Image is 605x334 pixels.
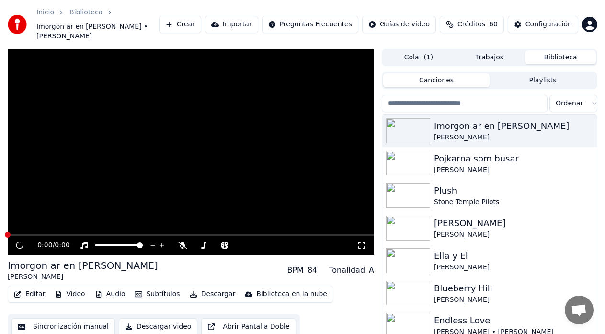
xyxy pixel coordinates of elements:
div: Plush [434,184,593,197]
button: Subtítulos [131,288,183,301]
button: Preguntas Frecuentes [262,16,358,33]
div: Imorgon ar en [PERSON_NAME] [434,119,593,133]
div: [PERSON_NAME] [434,165,593,175]
div: Pojkarna som busar [434,152,593,165]
div: Stone Temple Pilots [434,197,593,207]
div: / [37,241,60,250]
span: 0:00 [37,241,52,250]
div: A [369,265,374,276]
div: Biblioteca en la nube [256,289,327,299]
div: Endless Love [434,314,593,327]
div: [PERSON_NAME] [434,133,593,142]
span: Ordenar [556,99,583,108]
a: Inicio [36,8,54,17]
button: Editar [10,288,49,301]
button: Guías de video [362,16,436,33]
div: Ella y El [434,249,593,263]
button: Cola [383,50,454,64]
span: Créditos [457,20,485,29]
div: [PERSON_NAME] [434,230,593,240]
button: Créditos60 [440,16,504,33]
button: Trabajos [454,50,525,64]
div: [PERSON_NAME] [434,217,593,230]
button: Biblioteca [525,50,596,64]
span: 0:00 [55,241,69,250]
button: Video [51,288,89,301]
button: Canciones [383,73,490,87]
div: [PERSON_NAME] [434,263,593,272]
img: youka [8,15,27,34]
button: Audio [91,288,129,301]
span: ( 1 ) [423,53,433,62]
div: [PERSON_NAME] [8,272,158,282]
a: Biblioteca [69,8,103,17]
div: Öppna chatt [565,296,594,324]
div: [PERSON_NAME] [434,295,593,305]
div: Tonalidad [329,265,365,276]
button: Configuración [508,16,578,33]
div: Blueberry Hill [434,282,593,295]
button: Playlists [490,73,596,87]
button: Descargar [186,288,240,301]
div: BPM [287,265,303,276]
nav: breadcrumb [36,8,159,41]
div: 84 [308,265,317,276]
span: Imorgon ar en [PERSON_NAME] • [PERSON_NAME] [36,22,159,41]
button: Importar [205,16,258,33]
div: Configuración [525,20,572,29]
div: Imorgon ar en [PERSON_NAME] [8,259,158,272]
span: 60 [489,20,498,29]
button: Crear [159,16,201,33]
